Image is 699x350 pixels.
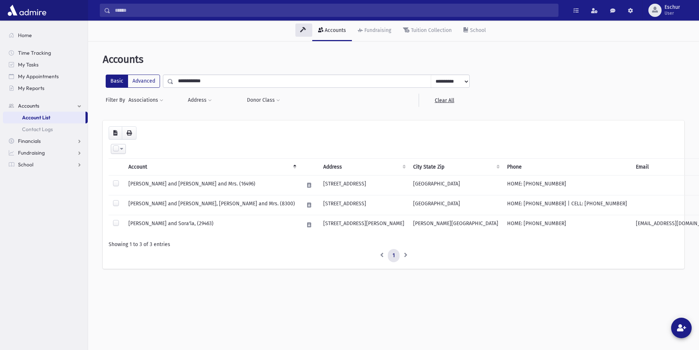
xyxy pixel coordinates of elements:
button: CSV [109,126,122,140]
span: Fundraising [18,149,45,156]
th: Phone [503,159,631,176]
th: Address : activate to sort column ascending [319,159,409,176]
div: Showing 1 to 3 of 3 entries [109,241,678,248]
span: Accounts [103,53,143,65]
th: City State Zip : activate to sort column ascending [409,159,503,176]
button: Associations [128,94,164,107]
td: HOME: [PHONE_NUMBER] | CELL: [PHONE_NUMBER] [503,195,631,215]
td: [STREET_ADDRESS] [319,176,409,195]
td: [PERSON_NAME][GEOGRAPHIC_DATA] [409,215,503,235]
span: Financials [18,138,41,144]
a: Accounts [312,21,352,41]
input: Search [110,4,558,17]
div: School [469,27,486,33]
button: Donor Class [247,94,280,107]
div: FilterModes [106,75,160,88]
img: AdmirePro [6,3,48,18]
a: 1 [388,249,400,262]
th: Account: activate to sort column descending [124,159,299,176]
span: Home [18,32,32,39]
a: Financials [3,135,88,147]
a: Fundraising [352,21,397,41]
span: My Reports [18,85,44,91]
div: Accounts [323,27,346,33]
a: Time Tracking [3,47,88,59]
a: My Appointments [3,71,88,82]
a: Tuition Collection [397,21,458,41]
td: [GEOGRAPHIC_DATA] [409,195,503,215]
td: HOME: [PHONE_NUMBER] [503,215,631,235]
a: School [3,159,88,170]
span: Eschur [665,4,680,10]
a: Home [3,29,88,41]
label: Advanced [128,75,160,88]
a: My Tasks [3,59,88,71]
button: Print [122,126,136,140]
label: Basic [106,75,128,88]
a: Accounts [3,100,88,112]
td: [STREET_ADDRESS][PERSON_NAME] [319,215,409,235]
span: Account List [22,114,50,121]
span: User [665,10,680,16]
a: Clear All [419,94,470,107]
a: Account List [3,112,85,123]
button: Address [188,94,212,107]
td: [PERSON_NAME] and Sora'la, (29463) [124,215,299,235]
td: [STREET_ADDRESS] [319,195,409,215]
td: HOME: [PHONE_NUMBER] [503,176,631,195]
span: My Tasks [18,61,39,68]
a: Contact Logs [3,123,88,135]
a: Fundraising [3,147,88,159]
td: [PERSON_NAME] and [PERSON_NAME] and Mrs. (16496) [124,176,299,195]
a: School [458,21,492,41]
span: Filter By [106,96,128,104]
td: [GEOGRAPHIC_DATA] [409,176,503,195]
td: [PERSON_NAME] and [PERSON_NAME], [PERSON_NAME] and Mrs. (8300) [124,195,299,215]
a: My Reports [3,82,88,94]
span: Time Tracking [18,50,51,56]
div: Tuition Collection [409,27,452,33]
span: School [18,161,33,168]
div: Fundraising [363,27,391,33]
span: My Appointments [18,73,59,80]
span: Contact Logs [22,126,53,133]
span: Accounts [18,102,39,109]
